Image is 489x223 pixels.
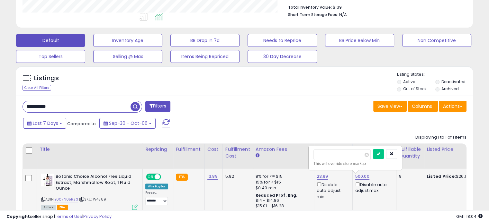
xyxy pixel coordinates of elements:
label: Active [403,79,415,84]
button: BB Drop in 7d [170,34,240,47]
div: $0.40 min [256,185,309,191]
button: Items Being Repriced [170,50,240,63]
div: ASIN: [41,174,138,209]
div: Clear All Filters [23,85,51,91]
li: $139 [288,3,462,11]
div: 5.92 [225,174,248,179]
div: Amazon Fees [256,146,311,153]
b: Reduced Prof. Rng. [256,193,298,198]
label: Deactivated [441,79,465,84]
b: Botanic Choice Alcohol Free Liquid Extract, Marshmallow Root, 1 Fluid Ounce [56,174,134,193]
button: Last 7 Days [23,118,66,129]
span: Compared to: [67,121,97,127]
div: Disable auto adjust max [355,181,391,193]
div: Disable auto adjust min [317,181,348,200]
p: Listing States: [397,72,473,78]
span: ON [147,174,155,180]
a: 500.00 [355,173,369,180]
button: Filters [145,101,170,112]
div: Win BuyBox [145,184,168,189]
span: Columns [412,103,432,109]
div: 8% for <= $15 [256,174,309,179]
span: Last 7 Days [33,120,58,126]
button: Columns [408,101,438,112]
div: $15.01 - $16.28 [256,203,309,209]
div: Cost [207,146,220,153]
button: Non Competitive [402,34,471,47]
button: Selling @ Max [93,50,162,63]
span: All listings currently available for purchase on Amazon [41,205,56,210]
b: Total Inventory Value: [288,4,332,10]
button: Actions [439,101,466,112]
span: N/A [339,12,347,18]
button: 30 Day Decrease [248,50,317,63]
div: $14 - $14.86 [256,198,309,203]
div: Fulfillment Cost [225,146,250,159]
div: Fulfillment [176,146,202,153]
button: Save View [373,101,407,112]
div: Repricing [145,146,170,153]
label: Archived [441,86,458,91]
div: 9 [399,174,419,179]
label: Out of Stock [403,86,427,91]
div: Title [40,146,140,153]
small: FBA [176,174,188,181]
span: Sep-30 - Oct-06 [109,120,148,126]
div: seller snap | | [6,214,112,220]
a: Terms of Use [55,213,82,219]
div: Displaying 1 to 1 of 1 items [415,134,466,141]
div: Preset: [145,191,168,205]
a: 13.89 [207,173,218,180]
div: 15% for > $15 [256,179,309,185]
button: Top Sellers [16,50,85,63]
span: 2025-10-14 18:04 GMT [456,213,483,219]
button: Sep-30 - Oct-06 [99,118,156,129]
div: Fulfillable Quantity [399,146,421,159]
span: OFF [160,174,170,180]
img: 41GifXQN6wL._SL40_.jpg [41,174,54,186]
small: Amazon Fees. [256,153,259,159]
a: B007N05RZS [54,197,78,202]
button: BB Price Below Min [325,34,394,47]
a: Privacy Policy [83,213,112,219]
h5: Listings [34,74,59,83]
button: Needs to Reprice [248,34,317,47]
span: FBA [57,205,68,210]
div: $26.14 [427,174,480,179]
span: | SKU: W4389 [79,197,106,202]
b: Short Term Storage Fees: [288,12,338,17]
div: This will override store markup [313,160,397,167]
button: Inventory Age [93,34,162,47]
a: 23.99 [317,173,328,180]
button: Default [16,34,85,47]
strong: Copyright [6,213,30,219]
div: Listed Price [427,146,482,153]
b: Listed Price: [427,173,456,179]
